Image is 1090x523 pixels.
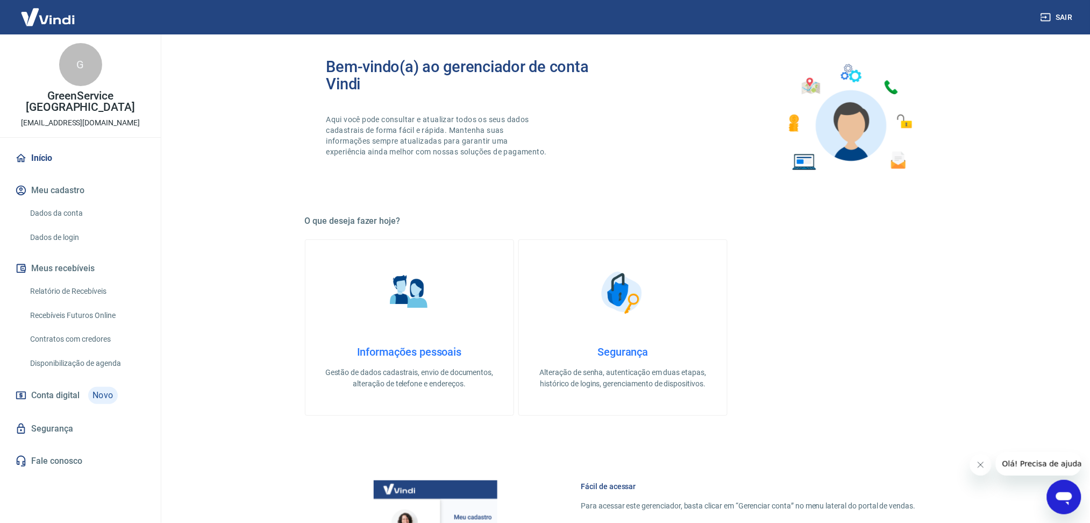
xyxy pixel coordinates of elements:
span: Conta digital [31,388,80,403]
a: Início [13,146,148,170]
iframe: Botão para abrir a janela de mensagens [1047,480,1081,514]
p: Aqui você pode consultar e atualizar todos os seus dados cadastrais de forma fácil e rápida. Mant... [326,114,549,157]
p: Gestão de dados cadastrais, envio de documentos, alteração de telefone e endereços. [323,367,496,390]
h2: Bem-vindo(a) ao gerenciador de conta Vindi [326,58,623,93]
h6: Fácil de acessar [581,481,916,492]
img: Imagem de um avatar masculino com diversos icones exemplificando as funcionalidades do gerenciado... [779,58,920,177]
a: Dados de login [26,227,148,249]
a: Informações pessoaisInformações pessoaisGestão de dados cadastrais, envio de documentos, alteraçã... [305,239,514,416]
a: Disponibilização de agenda [26,352,148,374]
span: Novo [88,387,118,404]
p: Alteração de senha, autenticação em duas etapas, histórico de logins, gerenciamento de dispositivos. [536,367,710,390]
a: Fale conosco [13,449,148,473]
iframe: Fechar mensagem [970,454,992,476]
p: GreenService [GEOGRAPHIC_DATA] [9,90,152,113]
p: Para acessar este gerenciador, basta clicar em “Gerenciar conta” no menu lateral do portal de ven... [581,500,916,512]
a: Relatório de Recebíveis [26,280,148,302]
a: SegurançaSegurançaAlteração de senha, autenticação em duas etapas, histórico de logins, gerenciam... [518,239,728,416]
a: Conta digitalNovo [13,383,148,408]
img: Segurança [596,266,650,320]
a: Contratos com credores [26,328,148,350]
p: [EMAIL_ADDRESS][DOMAIN_NAME] [21,117,140,129]
iframe: Mensagem da empresa [996,452,1081,476]
span: Olá! Precisa de ajuda? [6,8,90,16]
button: Meus recebíveis [13,257,148,280]
img: Vindi [13,1,83,33]
a: Segurança [13,417,148,441]
button: Meu cadastro [13,179,148,202]
h5: O que deseja fazer hoje? [305,216,942,227]
a: Dados da conta [26,202,148,224]
h4: Informações pessoais [323,345,496,358]
div: G [59,43,102,86]
img: Informações pessoais [382,266,436,320]
h4: Segurança [536,345,710,358]
button: Sair [1038,8,1077,27]
a: Recebíveis Futuros Online [26,305,148,327]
